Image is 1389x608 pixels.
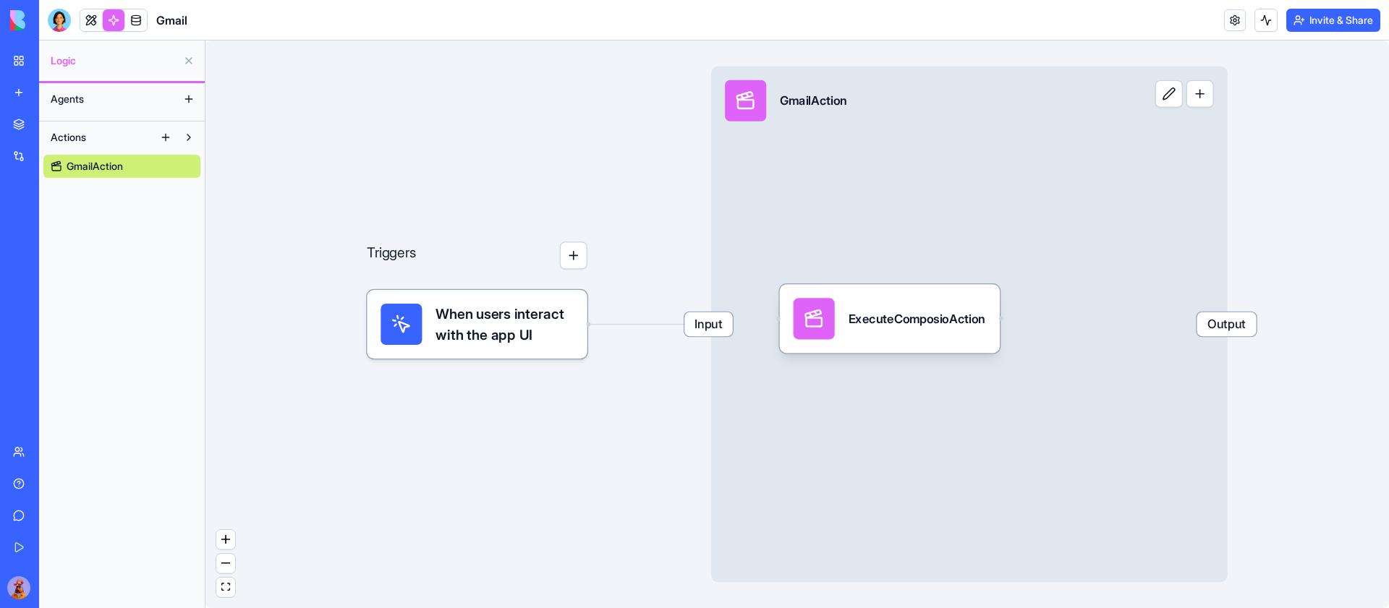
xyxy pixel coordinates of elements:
[1286,9,1380,32] button: Invite & Share
[367,290,587,359] div: When users interact with the app UI
[10,10,100,30] img: logo
[1197,312,1256,336] span: Output
[367,187,587,359] div: Triggers
[51,92,84,106] span: Agents
[711,67,1228,583] div: InputGmailActionOutput
[43,155,200,178] a: GmailAction
[43,126,154,149] button: Actions
[216,554,235,573] button: zoom out
[436,304,573,345] span: When users interact with the app UI
[156,12,187,29] span: Gmail
[684,312,733,336] span: Input
[367,241,416,269] p: Triggers
[216,578,235,597] button: fit view
[216,530,235,549] button: zoom in
[780,284,1000,353] div: ExecuteComposioAction
[7,576,30,599] img: Kuku_Large_sla5px.png
[51,130,86,145] span: Actions
[67,159,123,174] span: GmailAction
[780,92,847,109] div: GmailAction
[43,87,177,111] button: Agents
[51,53,177,68] span: Logic
[849,310,985,327] div: ExecuteComposioAction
